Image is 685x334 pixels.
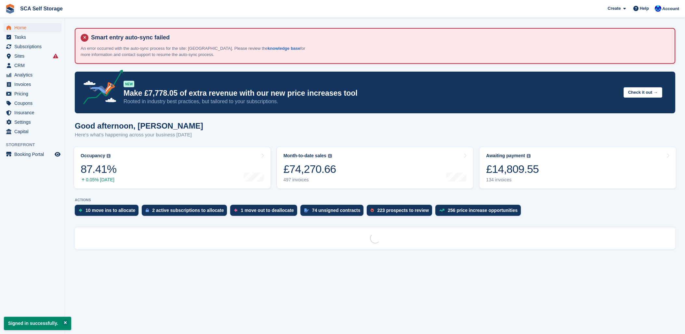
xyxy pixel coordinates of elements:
[54,150,61,158] a: Preview store
[283,162,336,176] div: £74,270.66
[3,51,61,61] a: menu
[300,205,367,219] a: 74 unsigned contracts
[5,4,15,14] img: stora-icon-8386f47178a22dfd0bd8f6a31ec36ba5ce8667c1dd55bd0f319d3a0aa187defe.svg
[75,121,203,130] h1: Good afternoon, [PERSON_NAME]
[377,208,429,213] div: 223 prospects to review
[124,81,134,87] div: NEW
[439,209,444,212] img: price_increase_opportunities-93ffe204e8149a01c8c9dc8f82e8f89637d9d84a8eef4429ea346261dce0b2c0.svg
[14,33,53,42] span: Tasks
[146,208,149,212] img: active_subscription_to_allocate_icon-d502201f5373d7db506a760aba3b589e785aa758c864c3986d89f69b8ff3...
[655,5,661,12] img: Kelly Neesham
[75,205,142,219] a: 10 move ins to allocate
[14,61,53,70] span: CRM
[480,147,676,188] a: Awaiting payment £14,809.55 134 invoices
[14,80,53,89] span: Invoices
[81,162,116,176] div: 87.41%
[74,147,270,188] a: Occupancy 87.41% 0.05% [DATE]
[312,208,361,213] div: 74 unsigned contracts
[624,87,662,98] button: Check it out →
[3,150,61,159] a: menu
[268,46,300,51] a: knowledge base
[3,127,61,136] a: menu
[18,3,65,14] a: SCA Self Storage
[14,70,53,79] span: Analytics
[448,208,518,213] div: 256 price increase opportunities
[152,208,224,213] div: 2 active subscriptions to allocate
[14,118,53,127] span: Settings
[241,208,294,213] div: 1 move out to deallocate
[283,177,336,183] div: 497 invoices
[81,153,105,159] div: Occupancy
[3,99,61,108] a: menu
[277,147,473,188] a: Month-to-date sales £74,270.66 497 invoices
[230,205,300,219] a: 1 move out to deallocate
[53,53,58,59] i: Smart entry sync failures have occurred
[486,153,525,159] div: Awaiting payment
[3,108,61,117] a: menu
[81,45,308,58] p: An error occurred with the auto-sync process for the site: [GEOGRAPHIC_DATA]. Please review the f...
[608,5,621,12] span: Create
[640,5,649,12] span: Help
[78,70,123,107] img: price-adjustments-announcement-icon-8257ccfd72463d97f412b2fc003d46551f7dbcb40ab6d574587a9cd5c0d94...
[124,89,618,98] p: Make £7,778.05 of extra revenue with our new price increases tool
[14,127,53,136] span: Capital
[4,317,71,330] p: Signed in successfully.
[14,150,53,159] span: Booking Portal
[328,154,332,158] img: icon-info-grey-7440780725fd019a000dd9b08b2336e03edf1995a4989e88bcd33f0948082b44.svg
[3,23,61,32] a: menu
[107,154,111,158] img: icon-info-grey-7440780725fd019a000dd9b08b2336e03edf1995a4989e88bcd33f0948082b44.svg
[662,6,679,12] span: Account
[14,23,53,32] span: Home
[527,154,531,158] img: icon-info-grey-7440780725fd019a000dd9b08b2336e03edf1995a4989e88bcd33f0948082b44.svg
[75,198,675,202] p: ACTIONS
[304,208,309,212] img: contract_signature_icon-13c848040528278c33f63329250d36e43548de30e8caae1d1a13099fd9432cc5.svg
[6,142,65,148] span: Storefront
[142,205,230,219] a: 2 active subscriptions to allocate
[3,89,61,98] a: menu
[79,208,82,212] img: move_ins_to_allocate_icon-fdf77a2bb77ea45bf5b3d319d69a93e2d87916cf1d5bf7949dd705db3b84f3ca.svg
[81,177,116,183] div: 0.05% [DATE]
[86,208,135,213] div: 10 move ins to allocate
[3,70,61,79] a: menu
[14,51,53,61] span: Sites
[486,162,539,176] div: £14,809.55
[14,89,53,98] span: Pricing
[3,61,61,70] a: menu
[367,205,435,219] a: 223 prospects to review
[14,108,53,117] span: Insurance
[88,34,669,41] h4: Smart entry auto-sync failed
[3,42,61,51] a: menu
[14,42,53,51] span: Subscriptions
[3,33,61,42] a: menu
[3,80,61,89] a: menu
[371,208,374,212] img: prospect-51fa495bee0391a8d652442698ab0144808aea92771e9ea1ae160a38d050c398.svg
[75,131,203,139] p: Here's what's happening across your business [DATE]
[283,153,326,159] div: Month-to-date sales
[486,177,539,183] div: 134 invoices
[435,205,524,219] a: 256 price increase opportunities
[14,99,53,108] span: Coupons
[124,98,618,105] p: Rooted in industry best practices, but tailored to your subscriptions.
[234,208,237,212] img: move_outs_to_deallocate_icon-f764333ba52eb49d3ac5e1228854f67142a1ed5810a6f6cc68b1a99e826820c5.svg
[3,118,61,127] a: menu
